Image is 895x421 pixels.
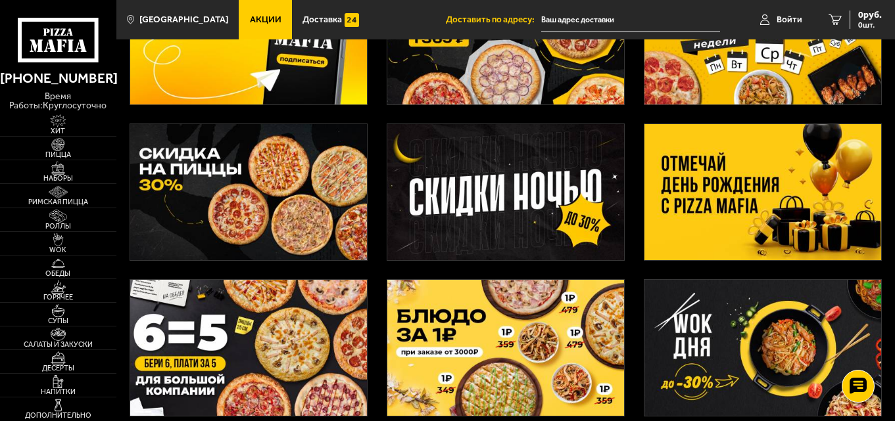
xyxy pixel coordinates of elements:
span: Доставка [302,15,342,24]
input: Ваш адрес доставки [541,8,720,32]
img: 15daf4d41897b9f0e9f617042186c801.svg [345,13,358,27]
span: Войти [777,15,802,24]
span: 0 шт. [858,21,882,29]
span: [GEOGRAPHIC_DATA] [139,15,228,24]
span: Акции [250,15,281,24]
span: 0 руб. [858,11,882,20]
span: Доставить по адресу: [446,15,541,24]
